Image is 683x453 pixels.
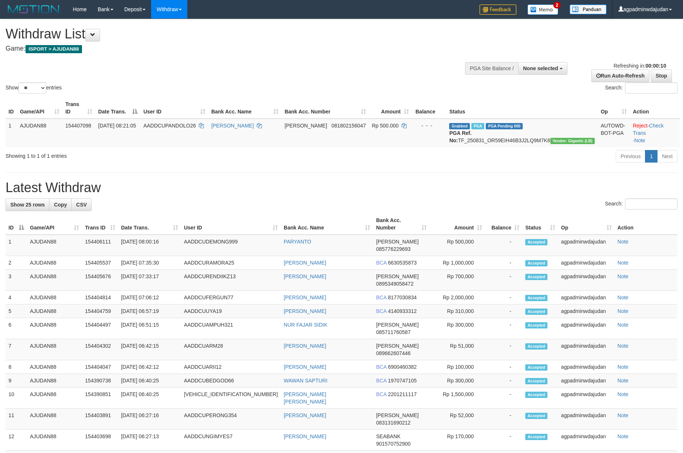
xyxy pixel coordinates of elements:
span: Copy 4140933312 to clipboard [388,308,417,314]
th: Trans ID: activate to sort column ascending [62,98,95,119]
td: [DATE] 08:00:16 [118,235,181,256]
h4: Game: [6,45,448,52]
td: AJUDAN88 [27,318,82,339]
td: AADDCUPERONG354 [181,409,281,430]
td: 154404302 [82,339,118,360]
th: Amount: activate to sort column ascending [369,98,412,119]
th: Bank Acc. Name: activate to sort column ascending [208,98,282,119]
td: AJUDAN88 [17,119,62,147]
th: Balance: activate to sort column ascending [485,214,523,235]
td: [DATE] 06:57:19 [118,304,181,318]
a: PARYANTO [284,239,311,245]
td: 154404497 [82,318,118,339]
a: Note [618,391,629,397]
span: [PERSON_NAME] [376,343,419,349]
span: AADDCUPANDOLO26 [143,123,196,129]
td: [DATE] 06:51:15 [118,318,181,339]
td: AJUDAN88 [27,291,82,304]
a: Show 25 rows [6,198,49,211]
td: 7 [6,339,27,360]
span: BCA [376,391,386,397]
a: [PERSON_NAME] [PERSON_NAME] [284,391,326,405]
td: - [485,235,523,256]
span: Vendor URL: https://dashboard.q2checkout.com/secure [550,138,595,144]
th: User ID: activate to sort column ascending [181,214,281,235]
span: 2 [553,2,561,8]
td: · · [630,119,680,147]
strong: 00:00:10 [645,63,666,69]
a: NUR FAJAR SIDIK [284,322,327,328]
td: - [485,360,523,374]
a: [PERSON_NAME] [284,308,326,314]
td: Rp 310,000 [430,304,485,318]
a: Note [618,412,629,418]
td: [DATE] 07:35:30 [118,256,181,270]
label: Search: [605,82,677,93]
td: 154404814 [82,291,118,304]
td: 10 [6,388,27,409]
img: Button%20Memo.svg [527,4,559,15]
td: Rp 51,000 [430,339,485,360]
td: Rp 170,000 [430,430,485,451]
span: Copy 901570752900 to clipboard [376,441,410,447]
span: Copy 085711760587 to clipboard [376,329,410,335]
span: Copy 1970747105 to clipboard [388,378,417,384]
span: BCA [376,294,386,300]
td: 1 [6,119,17,147]
span: Accepted [525,364,547,371]
td: - [485,270,523,291]
td: [VEHICLE_IDENTIFICATION_NUMBER] [181,388,281,409]
span: Accepted [525,274,547,280]
span: [PERSON_NAME] [284,123,327,129]
th: ID [6,98,17,119]
th: Balance [412,98,447,119]
td: 2 [6,256,27,270]
span: Accepted [525,239,547,245]
a: [PERSON_NAME] [284,260,326,266]
span: Copy 2201211117 to clipboard [388,391,417,397]
a: [PERSON_NAME] [284,294,326,300]
a: CSV [71,198,92,211]
span: Accepted [525,392,547,398]
td: TF_250831_OR59EIH46B3J2LQ9M7K8 [446,119,598,147]
td: Rp 300,000 [430,374,485,388]
a: [PERSON_NAME] [211,123,254,129]
a: Reject [633,123,648,129]
td: AADDCUARII12 [181,360,281,374]
a: Run Auto-Refresh [591,69,649,82]
a: Note [618,322,629,328]
span: Show 25 rows [10,202,45,208]
a: [PERSON_NAME] [284,412,326,418]
a: Note [618,294,629,300]
td: - [485,256,523,270]
div: - - - [415,122,444,129]
td: 9 [6,374,27,388]
a: Note [618,343,629,349]
span: [PERSON_NAME] [376,239,419,245]
span: Accepted [525,322,547,328]
td: agpadminwdajudan [558,360,615,374]
label: Show entries [6,82,62,93]
span: BCA [376,308,386,314]
td: AJUDAN88 [27,256,82,270]
td: 154406111 [82,235,118,256]
a: [PERSON_NAME] [284,364,326,370]
td: agpadminwdajudan [558,374,615,388]
th: User ID: activate to sort column ascending [140,98,208,119]
td: 4 [6,291,27,304]
span: Rp 500.000 [372,123,399,129]
td: - [485,339,523,360]
th: Game/API: activate to sort column ascending [27,214,82,235]
td: [DATE] 06:27:16 [118,409,181,430]
span: SEABANK [376,433,400,439]
span: BCA [376,260,386,266]
td: AADDCUBEDGOD66 [181,374,281,388]
td: Rp 2,000,000 [430,291,485,304]
span: [PERSON_NAME] [376,273,419,279]
th: Status [446,98,598,119]
td: 11 [6,409,27,430]
button: None selected [518,62,567,75]
td: [DATE] 06:40:25 [118,374,181,388]
td: [DATE] 06:42:12 [118,360,181,374]
td: 154405537 [82,256,118,270]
